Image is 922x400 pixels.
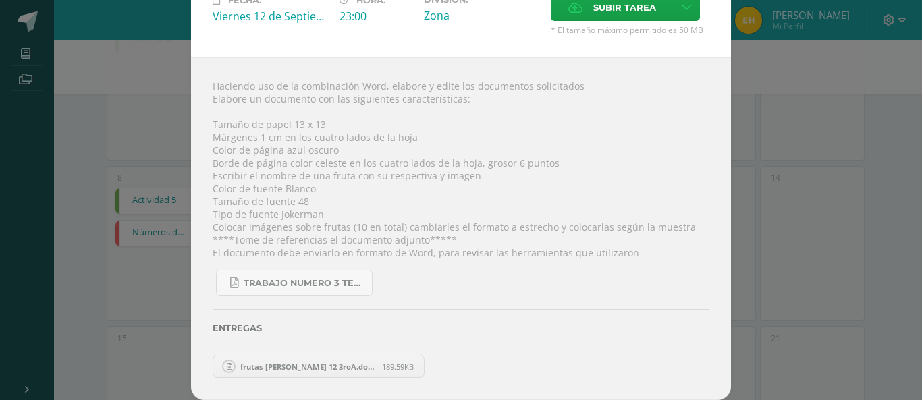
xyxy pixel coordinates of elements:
[551,24,709,36] span: * El tamaño máximo permitido es 50 MB
[234,362,382,372] span: frutas [PERSON_NAME] 12 3roA.docx
[244,278,365,289] span: Trabajo numero 3 Tercero primaria.pdf
[382,362,414,372] span: 189.59KB
[213,323,709,333] label: Entregas
[424,8,540,23] div: Zona
[216,270,373,296] a: Trabajo numero 3 Tercero primaria.pdf
[213,9,329,24] div: Viernes 12 de Septiembre
[340,9,413,24] div: 23:00
[191,57,731,400] div: Haciendo uso de la combinación Word, elabore y edite los documentos solicitados Elabore un docume...
[213,355,425,378] a: frutas Eddy Hernandez 12 3roA.docx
